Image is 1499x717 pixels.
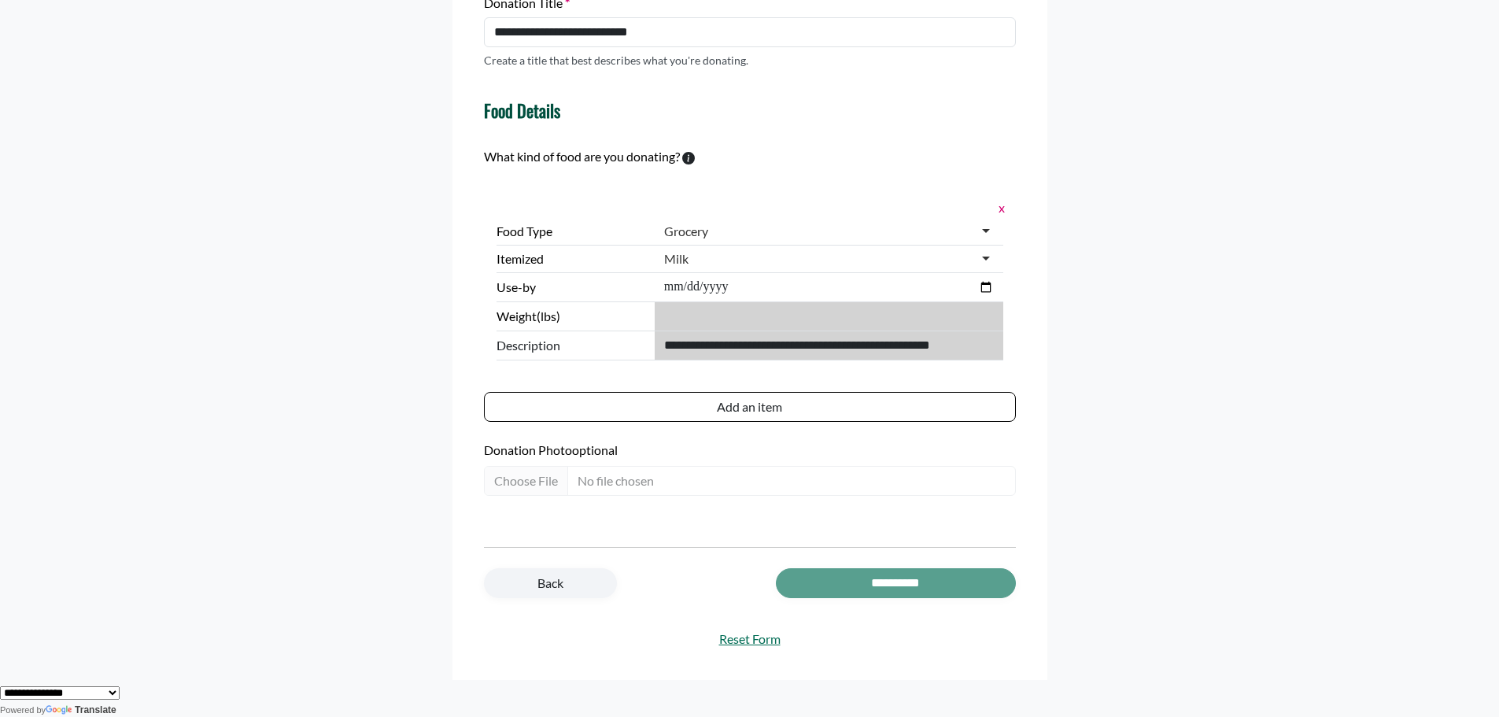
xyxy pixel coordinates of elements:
[484,100,560,120] h4: Food Details
[497,336,648,355] span: Description
[682,152,695,164] svg: To calculate environmental impacts, we follow the Food Loss + Waste Protocol
[497,249,648,268] label: Itemized
[497,222,648,241] label: Food Type
[572,442,618,457] span: optional
[484,147,680,166] label: What kind of food are you donating?
[484,568,617,598] a: Back
[537,309,560,323] span: (lbs)
[484,630,1016,649] a: Reset Form
[497,278,648,297] label: Use-by
[994,198,1003,218] button: x
[497,307,648,326] label: Weight
[484,392,1016,422] button: Add an item
[664,224,708,239] div: Grocery
[484,52,748,68] p: Create a title that best describes what you're donating.
[484,441,1016,460] label: Donation Photo
[46,704,116,715] a: Translate
[664,251,689,267] div: Milk
[46,705,75,716] img: Google Translate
